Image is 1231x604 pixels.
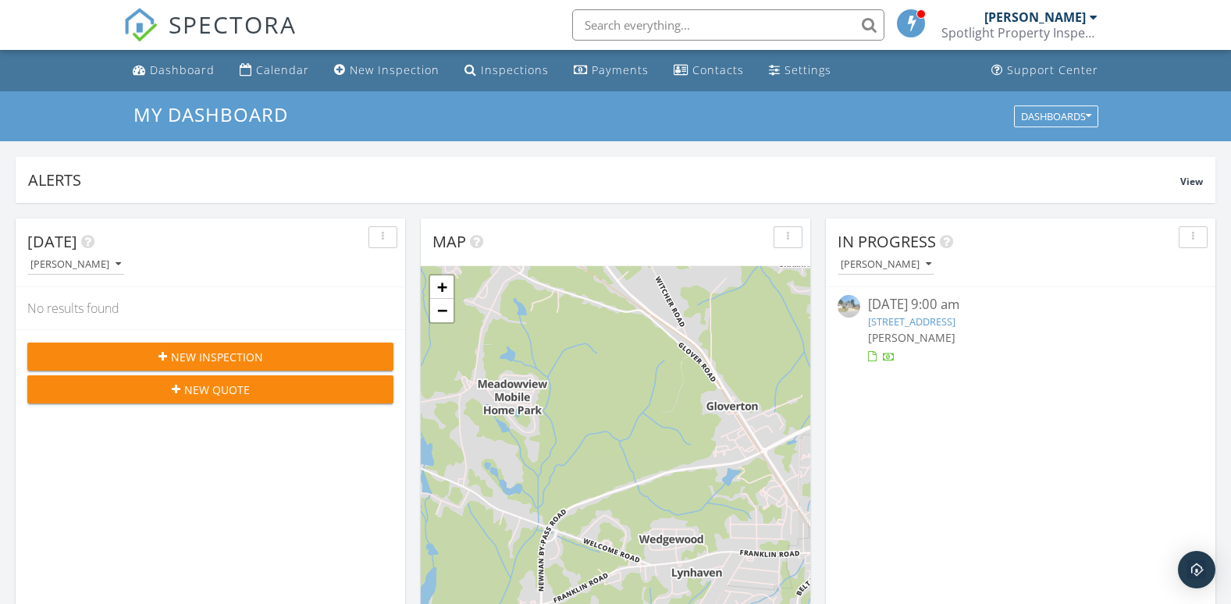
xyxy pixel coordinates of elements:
span: View [1180,175,1203,188]
a: SPECTORA [123,21,297,54]
img: streetview [838,295,860,318]
a: [DATE] 9:00 am [STREET_ADDRESS] [PERSON_NAME] [838,295,1204,364]
a: Dashboard [126,56,221,85]
span: In Progress [838,231,936,252]
button: [PERSON_NAME] [838,254,934,275]
div: No results found [16,287,405,329]
div: Payments [592,62,649,77]
a: Contacts [667,56,750,85]
a: [STREET_ADDRESS] [868,314,955,329]
div: Spotlight Property Inspections [941,25,1098,41]
a: Calendar [233,56,315,85]
div: Support Center [1007,62,1098,77]
button: New Quote [27,375,393,403]
button: [PERSON_NAME] [27,254,124,275]
div: Settings [784,62,831,77]
a: Payments [567,56,655,85]
a: Settings [763,56,838,85]
div: Dashboard [150,62,215,77]
div: Alerts [28,169,1180,190]
span: New Inspection [171,349,263,365]
span: SPECTORA [169,8,297,41]
img: The Best Home Inspection Software - Spectora [123,8,158,42]
a: Inspections [458,56,555,85]
button: Dashboards [1014,105,1098,127]
span: My Dashboard [133,101,288,127]
div: [PERSON_NAME] [30,259,121,270]
a: Zoom out [430,299,454,322]
span: [DATE] [27,231,77,252]
a: New Inspection [328,56,446,85]
div: [DATE] 9:00 am [868,295,1173,314]
div: [PERSON_NAME] [841,259,931,270]
input: Search everything... [572,9,884,41]
div: Calendar [256,62,309,77]
span: New Quote [184,382,250,398]
span: [PERSON_NAME] [868,330,955,345]
a: Zoom in [430,275,454,299]
div: Dashboards [1021,111,1091,122]
a: Support Center [985,56,1105,85]
span: Map [432,231,466,252]
div: Open Intercom Messenger [1178,551,1215,588]
div: Contacts [692,62,744,77]
button: New Inspection [27,343,393,371]
div: New Inspection [350,62,439,77]
div: Inspections [481,62,549,77]
div: [PERSON_NAME] [984,9,1086,25]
